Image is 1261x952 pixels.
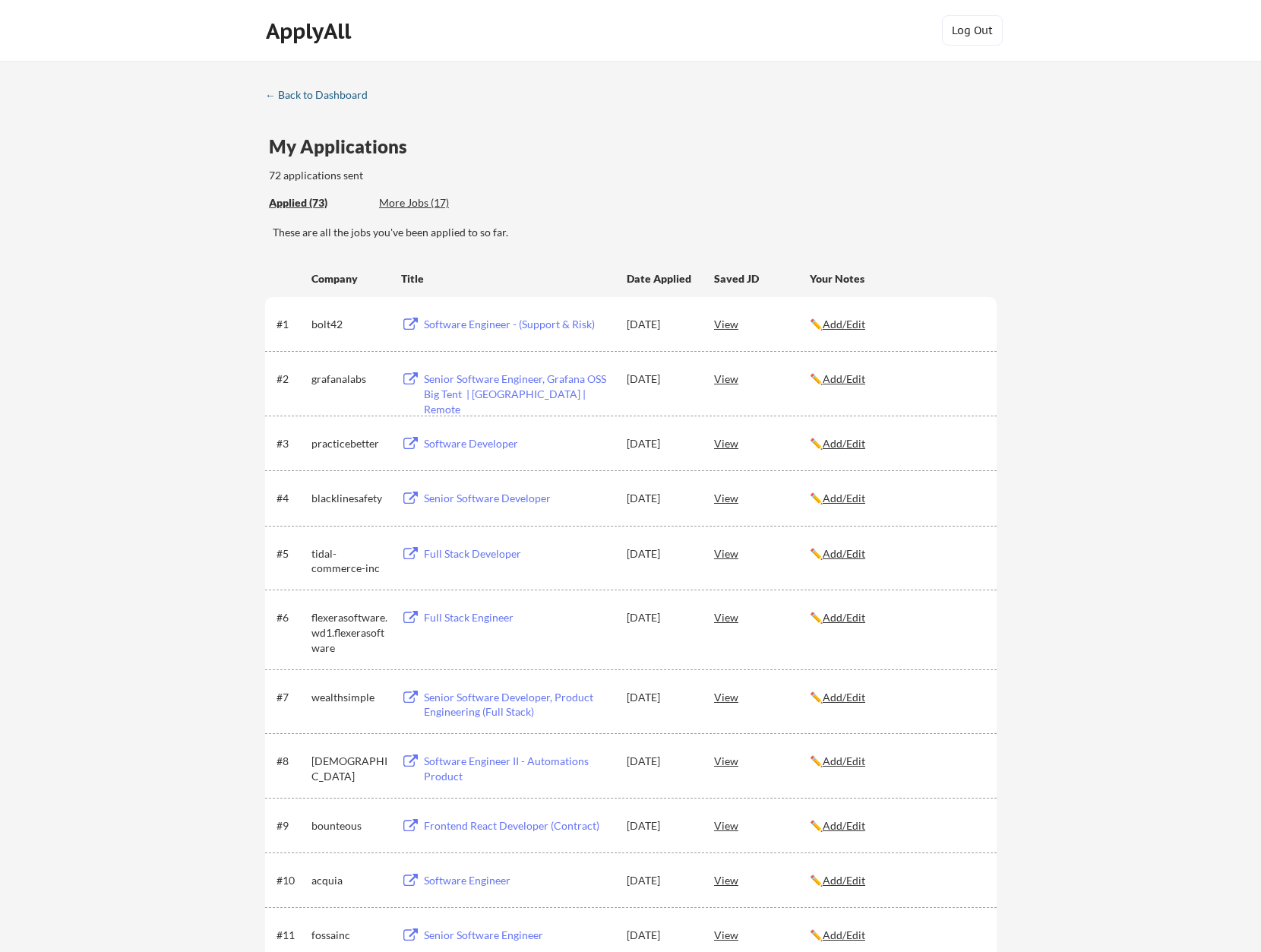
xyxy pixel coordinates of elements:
[823,372,865,385] u: Add/Edit
[424,873,612,888] div: Software Engineer
[269,168,563,183] div: 72 applications sent
[269,138,419,156] div: My Applications
[810,928,983,943] div: ✏️
[311,690,387,705] div: wealthsimple
[810,754,983,769] div: ✏️
[714,683,810,710] div: View
[273,225,997,240] div: These are all the jobs you've been applied to so far.
[311,873,387,888] div: acquia
[266,18,356,44] div: ApplyAll
[823,611,865,624] u: Add/Edit
[311,610,387,655] div: flexerasoftware.wd1.flexerasoftware
[627,491,694,506] div: [DATE]
[714,484,810,511] div: View
[311,436,387,451] div: practicebetter
[424,436,612,451] div: Software Developer
[277,317,306,332] div: #1
[714,603,810,631] div: View
[424,818,612,833] div: Frontend React Developer (Contract)
[269,195,368,210] div: Applied (73)
[714,539,810,567] div: View
[823,928,865,941] u: Add/Edit
[277,372,306,387] div: #2
[627,818,694,833] div: [DATE]
[823,318,865,331] u: Add/Edit
[265,89,379,104] a: ← Back to Dashboard
[627,754,694,769] div: [DATE]
[627,317,694,332] div: [DATE]
[823,547,865,560] u: Add/Edit
[277,491,306,506] div: #4
[810,271,983,286] div: Your Notes
[714,310,810,337] div: View
[379,195,491,211] div: These are job applications we think you'd be a good fit for, but couldn't apply you to automatica...
[810,372,983,387] div: ✏️
[810,690,983,705] div: ✏️
[823,874,865,887] u: Add/Edit
[311,271,387,286] div: Company
[627,436,694,451] div: [DATE]
[277,928,306,943] div: #11
[823,691,865,704] u: Add/Edit
[714,365,810,392] div: View
[714,264,810,292] div: Saved JD
[810,610,983,625] div: ✏️
[277,436,306,451] div: #3
[311,491,387,506] div: blacklinesafety
[627,271,694,286] div: Date Applied
[714,921,810,948] div: View
[424,690,612,720] div: Senior Software Developer, Product Engineering (Full Stack)
[424,491,612,506] div: Senior Software Developer
[311,546,387,576] div: tidal-commerce-inc
[823,819,865,832] u: Add/Edit
[265,90,379,100] div: ← Back to Dashboard
[942,15,1003,46] button: Log Out
[311,928,387,943] div: fossainc
[714,811,810,839] div: View
[810,873,983,888] div: ✏️
[401,271,612,286] div: Title
[311,754,387,783] div: [DEMOGRAPHIC_DATA]
[277,754,306,769] div: #8
[424,317,612,332] div: Software Engineer - (Support & Risk)
[277,818,306,833] div: #9
[424,546,612,561] div: Full Stack Developer
[424,928,612,943] div: Senior Software Engineer
[810,317,983,332] div: ✏️
[810,546,983,561] div: ✏️
[424,754,612,783] div: Software Engineer II - Automations Product
[810,818,983,833] div: ✏️
[277,690,306,705] div: #7
[269,195,368,211] div: These are all the jobs you've been applied to so far.
[823,754,865,767] u: Add/Edit
[714,747,810,774] div: View
[810,436,983,451] div: ✏️
[823,437,865,450] u: Add/Edit
[311,372,387,387] div: grafanalabs
[714,429,810,457] div: View
[627,610,694,625] div: [DATE]
[311,818,387,833] div: bounteous
[277,546,306,561] div: #5
[627,690,694,705] div: [DATE]
[823,492,865,504] u: Add/Edit
[277,873,306,888] div: #10
[810,491,983,506] div: ✏️
[627,928,694,943] div: [DATE]
[379,195,491,210] div: More Jobs (17)
[714,866,810,893] div: View
[424,372,612,416] div: Senior Software Engineer, Grafana OSS Big Tent | [GEOGRAPHIC_DATA] | Remote
[311,317,387,332] div: bolt42
[277,610,306,625] div: #6
[627,873,694,888] div: [DATE]
[627,372,694,387] div: [DATE]
[627,546,694,561] div: [DATE]
[424,610,612,625] div: Full Stack Engineer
